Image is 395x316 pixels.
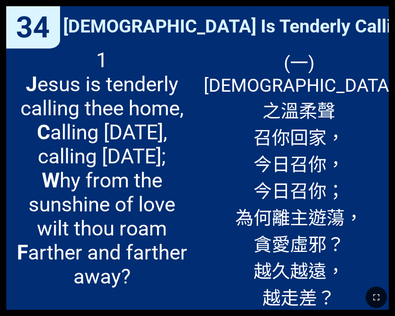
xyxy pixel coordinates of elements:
span: 1 esus is tenderly calling thee home, alling [DATE], calling [DATE]; hy from the sunshine of love... [12,48,191,288]
b: J [26,72,37,96]
b: C [37,120,50,144]
b: W [42,168,60,192]
span: (一) [DEMOGRAPHIC_DATA]之溫柔聲 召你回家， 今日召你， 今日召你； 為何離主遊蕩， 貪愛虛邪？ 越久越遠， 越走差？ [204,48,394,310]
span: 34 [16,10,50,45]
b: F [17,240,28,264]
